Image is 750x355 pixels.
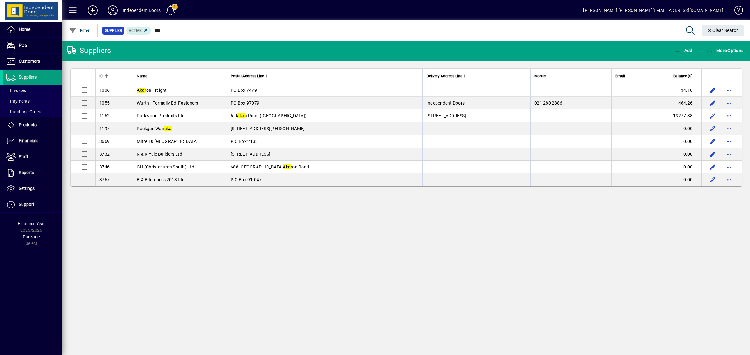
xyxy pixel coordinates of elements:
[231,177,262,182] span: P O Box 91-047
[664,135,701,148] td: 0.00
[427,113,466,118] span: [STREET_ADDRESS]
[672,45,694,56] button: Add
[18,221,45,226] span: Financial Year
[19,75,37,80] span: Suppliers
[3,96,62,106] a: Payments
[724,149,734,159] button: More options
[164,126,172,131] em: aka
[126,27,151,35] mat-chip: Activation Status: Active
[231,88,257,93] span: PO Box 7479
[19,186,35,191] span: Settings
[664,97,701,109] td: 464.26
[664,122,701,135] td: 0.00
[137,113,185,118] span: Parkwood Products Ltd
[3,149,62,165] a: Staff
[67,25,92,36] button: Filter
[231,139,258,144] span: P O Box 2133
[702,25,744,36] button: Clear
[708,162,718,172] button: Edit
[19,138,38,143] span: Financials
[99,88,110,93] span: 1006
[123,5,161,15] div: Independent Doors
[237,113,245,118] em: aka
[3,133,62,149] a: Financials
[724,111,734,121] button: More options
[67,46,111,56] div: Suppliers
[19,59,40,64] span: Customers
[3,117,62,133] a: Products
[137,139,198,144] span: Mitre 10 [GEOGRAPHIC_DATA]
[137,152,182,157] span: R & K Yule Builders Ltd
[231,113,307,118] span: 6 R u Road ([GEOGRAPHIC_DATA])
[534,100,562,105] span: 021 280 2886
[103,5,123,16] button: Profile
[137,88,145,93] em: Aka
[708,111,718,121] button: Edit
[137,88,167,93] span: roa Freight
[3,197,62,212] a: Support
[99,73,103,80] span: ID
[19,154,28,159] span: Staff
[724,136,734,146] button: More options
[231,126,305,131] span: [STREET_ADDRESS][PERSON_NAME]
[707,28,739,33] span: Clear Search
[427,73,465,80] span: Delivery Address Line 1
[19,122,37,127] span: Products
[137,73,223,80] div: Name
[19,170,34,175] span: Reports
[3,38,62,53] a: POS
[664,148,701,161] td: 0.00
[99,164,110,169] span: 3746
[724,85,734,95] button: More options
[83,5,103,16] button: Add
[99,113,110,118] span: 1162
[664,109,701,122] td: 13277.38
[6,88,26,93] span: Invoices
[99,177,110,182] span: 3767
[615,73,660,80] div: Email
[708,136,718,146] button: Edit
[3,181,62,197] a: Settings
[673,48,692,53] span: Add
[534,73,546,80] span: Mobile
[704,45,745,56] button: More Options
[19,202,34,207] span: Support
[137,177,185,182] span: B & B Interiors 2013 Ltd
[724,175,734,185] button: More options
[708,98,718,108] button: Edit
[137,73,147,80] span: Name
[231,152,270,157] span: [STREET_ADDRESS]
[99,126,110,131] span: 1197
[99,139,110,144] span: 3669
[137,126,172,131] span: Rockgas Wan
[3,54,62,69] a: Customers
[3,106,62,117] a: Purchase Orders
[99,100,110,105] span: 1055
[668,73,698,80] div: Balance ($)
[283,164,291,169] em: Aka
[3,85,62,96] a: Invoices
[6,99,30,104] span: Payments
[231,100,259,105] span: PO Box 97079
[724,162,734,172] button: More options
[615,73,625,80] span: Email
[6,109,42,114] span: Purchase Orders
[708,149,718,159] button: Edit
[583,5,723,15] div: [PERSON_NAME] [PERSON_NAME][EMAIL_ADDRESS][DOMAIN_NAME]
[129,28,142,33] span: Active
[19,43,27,48] span: POS
[708,175,718,185] button: Edit
[137,164,194,169] span: GH (Christchurch South) Ltd
[3,165,62,181] a: Reports
[664,84,701,97] td: 34.18
[534,73,607,80] div: Mobile
[673,73,692,80] span: Balance ($)
[664,161,701,173] td: 0.00
[105,27,122,34] span: Supplier
[708,85,718,95] button: Edit
[137,100,198,105] span: Wurth - Formally Edl Fasteners
[19,27,30,32] span: Home
[706,48,744,53] span: More Options
[99,152,110,157] span: 3732
[730,1,742,22] a: Knowledge Base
